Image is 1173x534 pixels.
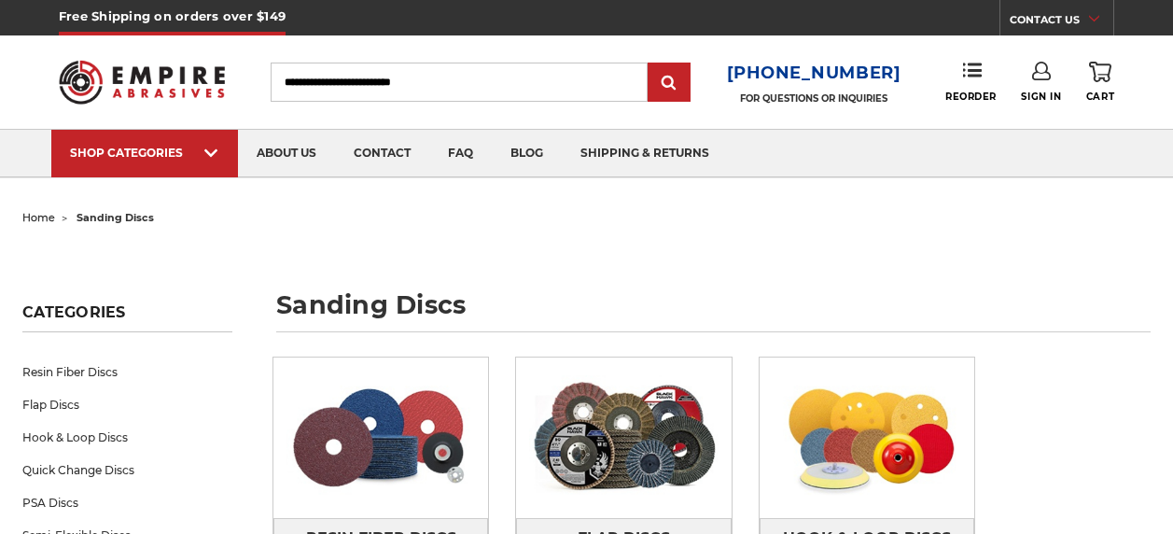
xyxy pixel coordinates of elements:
div: SHOP CATEGORIES [70,146,219,160]
a: home [22,211,55,224]
a: shipping & returns [562,130,728,177]
a: Reorder [945,62,997,102]
a: [PHONE_NUMBER] [727,60,901,87]
span: sanding discs [77,211,154,224]
a: faq [429,130,492,177]
span: Reorder [945,91,997,103]
a: blog [492,130,562,177]
a: about us [238,130,335,177]
a: Cart [1086,62,1114,103]
a: Resin Fiber Discs [22,356,232,388]
p: FOR QUESTIONS OR INQUIRIES [727,92,901,105]
img: Flap Discs [516,362,731,513]
a: Hook & Loop Discs [22,421,232,454]
a: contact [335,130,429,177]
span: Cart [1086,91,1114,103]
img: Hook & Loop Discs [760,362,974,513]
a: PSA Discs [22,486,232,519]
a: Flap Discs [22,388,232,421]
h5: Categories [22,303,232,332]
a: CONTACT US [1010,9,1113,35]
img: Empire Abrasives [59,49,225,115]
input: Submit [650,64,688,102]
span: Sign In [1021,91,1061,103]
a: Quick Change Discs [22,454,232,486]
img: Resin Fiber Discs [273,362,488,513]
h1: sanding discs [276,292,1151,332]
